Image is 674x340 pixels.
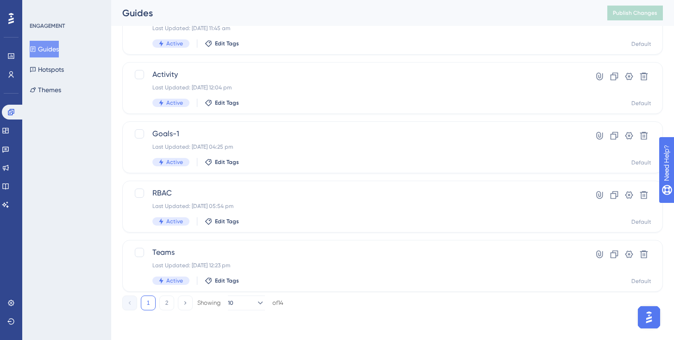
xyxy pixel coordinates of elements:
span: Need Help? [22,2,58,13]
div: ENGAGEMENT [30,22,65,30]
span: Teams [152,247,559,258]
div: Default [631,218,651,226]
button: Edit Tags [205,158,239,166]
span: RBAC [152,188,559,199]
span: Active [166,158,183,166]
div: of 14 [272,299,283,307]
iframe: UserGuiding AI Assistant Launcher [635,303,663,331]
div: Last Updated: [DATE] 04:25 pm [152,143,559,151]
span: Edit Tags [215,277,239,284]
button: Themes [30,82,61,98]
span: Publish Changes [613,9,657,17]
span: Active [166,40,183,47]
span: Edit Tags [215,40,239,47]
div: Default [631,40,651,48]
span: Edit Tags [215,158,239,166]
button: Edit Tags [205,40,239,47]
span: Edit Tags [215,218,239,225]
button: Edit Tags [205,277,239,284]
div: Last Updated: [DATE] 12:23 pm [152,262,559,269]
span: Active [166,277,183,284]
span: Active [166,99,183,107]
span: Active [166,218,183,225]
div: Default [631,100,651,107]
button: 10 [228,296,265,310]
button: Edit Tags [205,99,239,107]
button: Edit Tags [205,218,239,225]
div: Default [631,277,651,285]
span: 10 [228,299,233,307]
button: 2 [159,296,174,310]
button: Hotspots [30,61,64,78]
div: Last Updated: [DATE] 12:04 pm [152,84,559,91]
div: Showing [197,299,220,307]
span: Goals-1 [152,128,559,139]
span: Activity [152,69,559,80]
button: Publish Changes [607,6,663,20]
div: Default [631,159,651,166]
div: Last Updated: [DATE] 11:45 am [152,25,559,32]
div: Guides [122,6,584,19]
button: Guides [30,41,59,57]
span: Edit Tags [215,99,239,107]
button: 1 [141,296,156,310]
div: Last Updated: [DATE] 05:54 pm [152,202,559,210]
